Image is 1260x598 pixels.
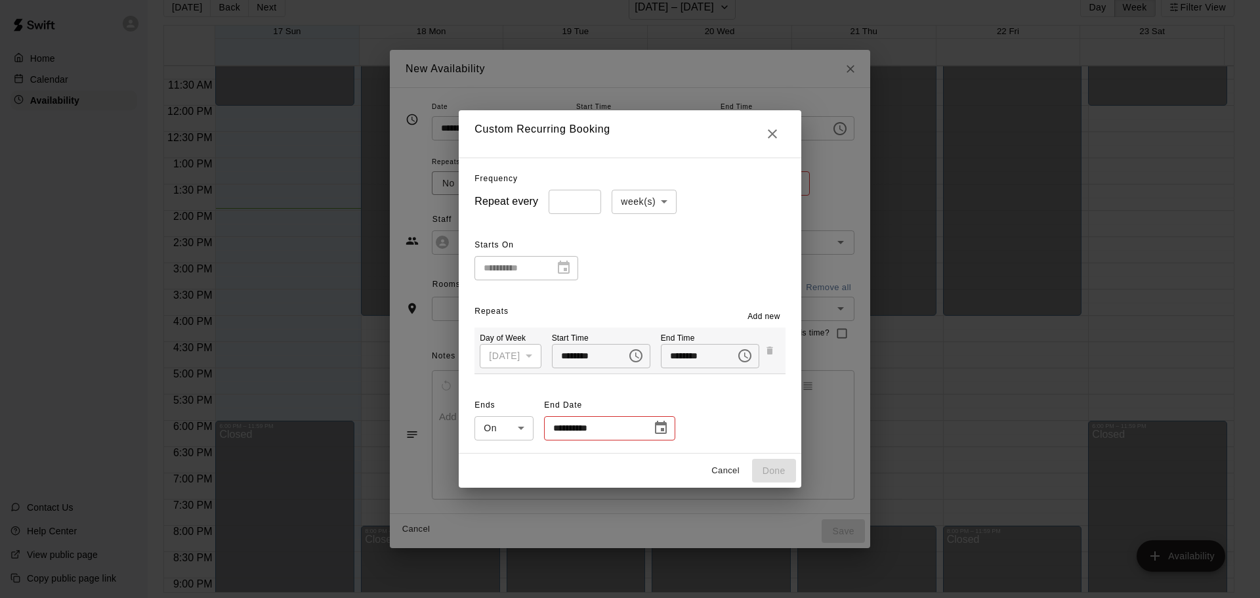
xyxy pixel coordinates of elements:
div: [DATE] [480,344,541,368]
button: Cancel [705,461,747,481]
span: End Date [544,395,675,416]
span: Add new [747,310,780,324]
p: Start Time [552,333,650,344]
span: Frequency [474,174,518,183]
button: Choose time, selected time is 1:30 PM [732,343,758,369]
div: week(s) [612,190,677,214]
button: Add new [742,307,786,328]
button: Choose time, selected time is 1:00 PM [623,343,649,369]
span: Ends [474,395,534,416]
h6: Repeat every [474,192,538,211]
h2: Custom Recurring Booking [459,110,801,158]
span: Repeats [474,307,509,316]
button: Choose date [648,415,674,441]
span: Starts On [474,235,578,256]
button: Close [759,121,786,147]
div: On [474,416,534,440]
p: End Time [661,333,759,344]
p: Day of Week [480,333,541,344]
